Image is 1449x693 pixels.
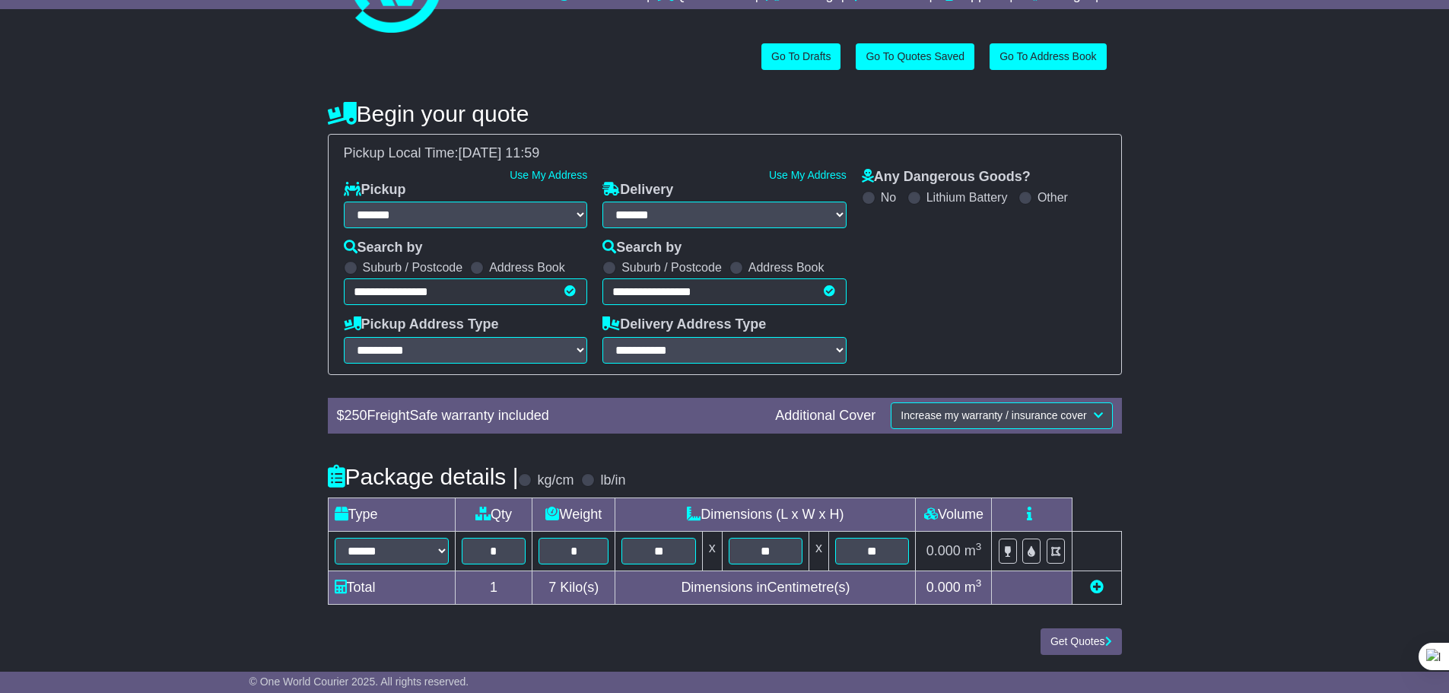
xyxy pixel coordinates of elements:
label: Address Book [748,260,825,275]
span: m [964,543,982,558]
span: © One World Courier 2025. All rights reserved. [249,676,469,688]
div: Additional Cover [767,408,883,424]
sup: 3 [976,541,982,552]
label: kg/cm [537,472,574,489]
td: x [809,531,829,571]
span: Increase my warranty / insurance cover [901,409,1086,421]
h4: Package details | [328,464,519,489]
span: [DATE] 11:59 [459,145,540,161]
label: Pickup Address Type [344,316,499,333]
td: Type [328,497,455,531]
label: Other [1037,190,1068,205]
label: Delivery Address Type [602,316,766,333]
span: 7 [548,580,556,595]
td: Volume [916,497,992,531]
span: 0.000 [926,543,961,558]
div: Pickup Local Time: [336,145,1114,162]
td: Dimensions (L x W x H) [615,497,916,531]
span: 250 [345,408,367,423]
label: No [881,190,896,205]
label: lb/in [600,472,625,489]
label: Lithium Battery [926,190,1008,205]
button: Increase my warranty / insurance cover [891,402,1112,429]
label: Search by [344,240,423,256]
td: Qty [455,497,532,531]
h4: Begin your quote [328,101,1122,126]
a: Use My Address [510,169,587,181]
div: $ FreightSafe warranty included [329,408,768,424]
span: 0.000 [926,580,961,595]
label: Address Book [489,260,565,275]
label: Any Dangerous Goods? [862,169,1031,186]
td: Kilo(s) [532,571,615,604]
label: Suburb / Postcode [621,260,722,275]
a: Go To Address Book [990,43,1106,70]
a: Add new item [1090,580,1104,595]
a: Go To Quotes Saved [856,43,974,70]
button: Get Quotes [1041,628,1122,655]
td: Weight [532,497,615,531]
label: Suburb / Postcode [363,260,463,275]
label: Search by [602,240,682,256]
td: 1 [455,571,532,604]
a: Use My Address [769,169,847,181]
span: m [964,580,982,595]
td: x [702,531,722,571]
td: Dimensions in Centimetre(s) [615,571,916,604]
label: Delivery [602,182,673,199]
a: Go To Drafts [761,43,840,70]
label: Pickup [344,182,406,199]
sup: 3 [976,577,982,589]
td: Total [328,571,455,604]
